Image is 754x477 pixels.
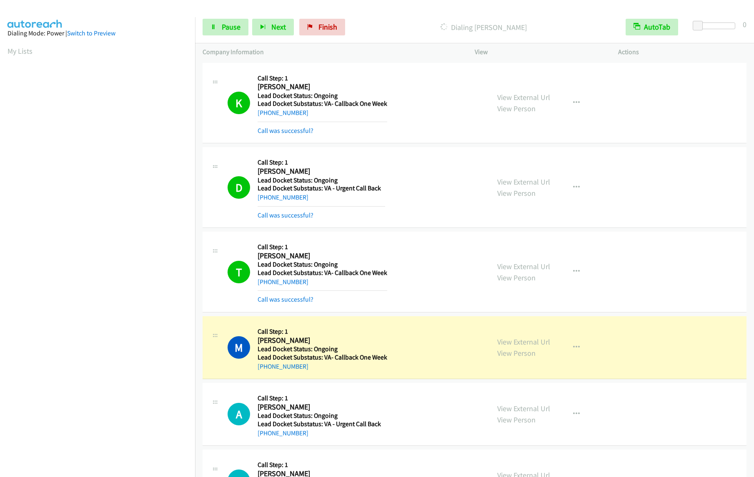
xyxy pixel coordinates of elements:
h2: [PERSON_NAME] [258,402,385,412]
span: Pause [222,22,240,32]
h2: [PERSON_NAME] [258,251,385,261]
h2: [PERSON_NAME] [258,336,385,345]
h5: Lead Docket Substatus: VA- Callback One Week [258,269,387,277]
a: [PHONE_NUMBER] [258,109,308,117]
div: The call is yet to be attempted [228,403,250,425]
h5: Call Step: 1 [258,327,387,336]
a: [PHONE_NUMBER] [258,193,308,201]
a: View Person [497,188,536,198]
h5: Lead Docket Status: Ongoing [258,412,385,420]
a: Call was successful? [258,127,313,135]
a: View Person [497,273,536,282]
p: Actions [618,47,746,57]
h5: Call Step: 1 [258,243,387,251]
p: Dialing [PERSON_NAME] [356,22,611,33]
h1: D [228,176,250,199]
h5: Lead Docket Status: Ongoing [258,260,387,269]
h5: Call Step: 1 [258,158,385,167]
a: View External Url [497,404,550,413]
h5: Call Step: 1 [258,74,387,82]
a: [PHONE_NUMBER] [258,362,308,370]
a: Call was successful? [258,295,313,303]
p: Company Information [203,47,460,57]
p: View [475,47,603,57]
h5: Lead Docket Substatus: VA- Callback One Week [258,353,387,362]
iframe: Dialpad [8,64,195,460]
h5: Call Step: 1 [258,394,385,402]
h5: Lead Docket Substatus: VA- Callback One Week [258,100,387,108]
span: Finish [318,22,337,32]
a: View External Url [497,262,550,271]
h2: [PERSON_NAME] [258,167,385,176]
a: Pause [203,19,248,35]
a: [PHONE_NUMBER] [258,429,308,437]
a: View Person [497,415,536,425]
a: View External Url [497,337,550,347]
a: View External Url [497,92,550,102]
h1: K [228,92,250,114]
h1: T [228,261,250,283]
h5: Lead Docket Status: Ongoing [258,92,387,100]
a: Finish [299,19,345,35]
a: View Person [497,104,536,113]
h5: Lead Docket Status: Ongoing [258,176,385,185]
h5: Lead Docket Status: Ongoing [258,345,387,353]
a: Switch to Preview [67,29,115,37]
span: Next [271,22,286,32]
h1: A [228,403,250,425]
a: My Lists [8,46,33,56]
h5: Lead Docket Substatus: VA - Urgent Call Back [258,184,385,192]
h2: [PERSON_NAME] [258,82,385,92]
h5: Lead Docket Substatus: VA - Urgent Call Back [258,420,385,428]
h5: Call Step: 1 [258,461,387,469]
a: Call was successful? [258,211,313,219]
div: Delay between calls (in seconds) [697,22,735,29]
a: View Person [497,348,536,358]
button: AutoTab [626,19,678,35]
h1: M [228,336,250,359]
div: Dialing Mode: Power | [8,28,188,38]
iframe: Resource Center [730,205,754,272]
div: 0 [743,19,746,30]
a: View External Url [497,177,550,187]
button: Next [252,19,294,35]
a: [PHONE_NUMBER] [258,278,308,286]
